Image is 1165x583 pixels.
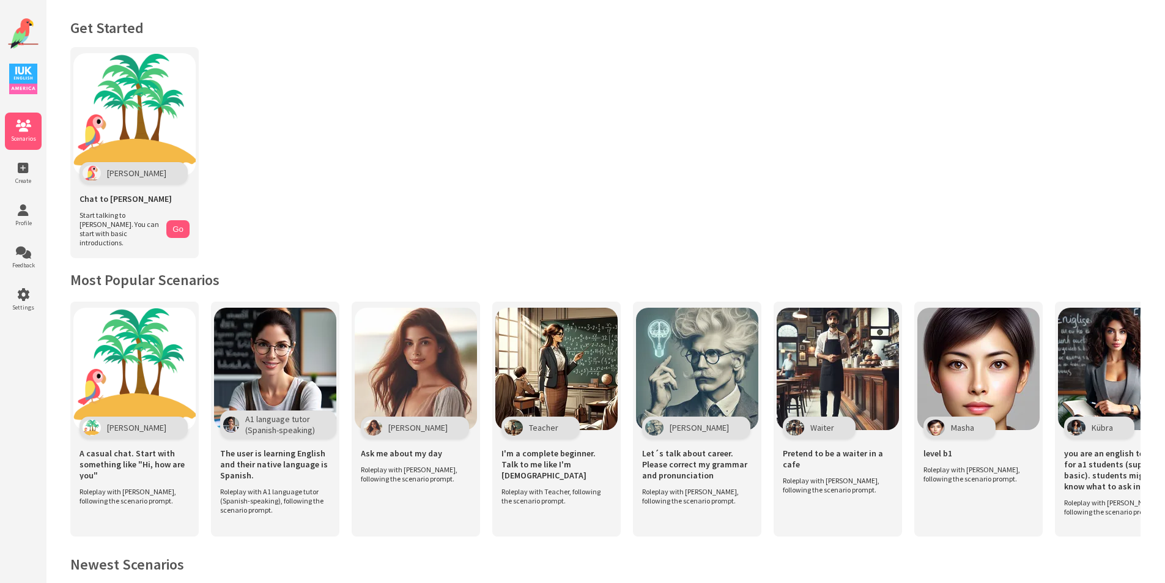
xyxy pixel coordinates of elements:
[166,220,190,238] button: Go
[670,422,729,433] span: [PERSON_NAME]
[245,414,315,436] span: A1 language tutor (Spanish-speaking)
[9,64,37,94] img: IUK Logo
[636,308,758,430] img: Scenario Image
[355,308,477,430] img: Scenario Image
[107,422,166,433] span: [PERSON_NAME]
[495,308,618,430] img: Scenario Image
[923,448,952,459] span: level b1
[923,465,1027,483] span: Roleplay with [PERSON_NAME], following the scenario prompt.
[83,165,101,181] img: Polly
[361,448,442,459] span: Ask me about my day
[80,448,190,481] span: A casual chat. Start with something like "Hi, how are you"
[926,420,945,436] img: Character
[214,308,336,430] img: Scenario Image
[80,193,172,204] span: Chat to [PERSON_NAME]
[70,555,1141,574] h2: Newest Scenarios
[777,308,899,430] img: Scenario Image
[220,487,324,514] span: Roleplay with A1 language tutor (Spanish-speaking), following the scenario prompt.
[501,448,612,481] span: I'm a complete beginner. Talk to me like I'm [DEMOGRAPHIC_DATA]
[951,422,974,433] span: Masha
[529,422,558,433] span: Teacher
[80,210,160,247] span: Start talking to [PERSON_NAME]. You can start with basic introductions.
[83,420,101,436] img: Character
[5,303,42,311] span: Settings
[220,448,330,481] span: The user is learning English and their native language is Spanish.
[642,448,752,481] span: Let´s talk about career. Please correct my grammar and pronunciation
[786,420,804,436] img: Character
[80,487,183,505] span: Roleplay with [PERSON_NAME], following the scenario prompt.
[364,420,382,436] img: Character
[645,420,664,436] img: Character
[917,308,1040,430] img: Scenario Image
[361,465,465,483] span: Roleplay with [PERSON_NAME], following the scenario prompt.
[783,448,893,470] span: Pretend to be a waiter in a cafe
[5,261,42,269] span: Feedback
[5,177,42,185] span: Create
[107,168,166,179] span: [PERSON_NAME]
[810,422,834,433] span: Waiter
[1067,420,1085,436] img: Character
[505,420,523,436] img: Character
[73,53,196,176] img: Chat with Polly
[1092,422,1113,433] span: Kübra
[5,219,42,227] span: Profile
[70,270,1141,289] h2: Most Popular Scenarios
[783,476,887,494] span: Roleplay with [PERSON_NAME], following the scenario prompt.
[70,18,1141,37] h1: Get Started
[223,417,239,433] img: Character
[388,422,448,433] span: [PERSON_NAME]
[642,487,746,505] span: Roleplay with [PERSON_NAME], following the scenario prompt.
[5,135,42,143] span: Scenarios
[8,18,39,49] img: Website Logo
[501,487,605,505] span: Roleplay with Teacher, following the scenario prompt.
[73,308,196,430] img: Scenario Image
